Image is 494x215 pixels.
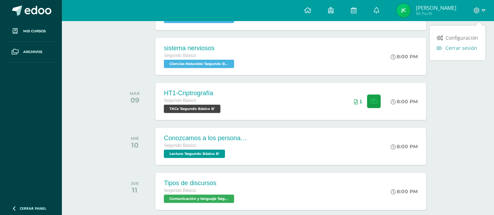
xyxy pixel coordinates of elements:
[430,43,486,53] a: Cerrar sesión
[391,53,418,60] div: 8:00 PM
[164,150,225,158] span: Lectura 'Segundo Básico B'
[164,105,220,113] span: TACs 'Segundo Básico B'
[23,28,46,34] span: Mis cursos
[391,188,418,195] div: 8:00 PM
[359,99,362,104] span: 1
[354,99,362,104] div: Archivos entregados
[131,136,139,141] div: MIÉ
[131,186,139,194] div: 11
[391,143,418,150] div: 8:00 PM
[164,143,196,148] span: Segundo Básico
[164,98,196,103] span: Segundo Básico
[131,141,139,149] div: 10
[164,195,234,203] span: Comunicación y lenguaje 'Segundo Básico B'
[164,60,234,68] span: Ciencias Naturales 'Segundo Básico B'
[6,21,56,42] a: Mis cursos
[416,4,456,11] span: [PERSON_NAME]
[20,206,46,211] span: Cerrar panel
[416,11,456,17] span: Mi Perfil
[446,34,479,41] span: Configuración
[130,96,140,104] div: 09
[164,53,196,58] span: Segundo Básico
[164,135,248,142] div: Conozcamos a los personajes/Prisma Págs. 138 y 139
[446,45,477,51] span: Cerrar sesión
[6,42,56,63] a: Archivos
[164,180,236,187] div: Tipos de discursos
[131,181,139,186] div: JUE
[164,45,236,52] div: sistema nerviosos
[23,49,42,55] span: Archivos
[164,188,196,193] span: Segundo Básico
[391,98,418,105] div: 8:00 PM
[130,91,140,96] div: MAR
[164,90,222,97] div: HT1-Criptrografía
[430,33,486,43] a: Configuración
[397,4,411,18] img: ea1128815ae1cf43e590f85f5e8a7301.png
